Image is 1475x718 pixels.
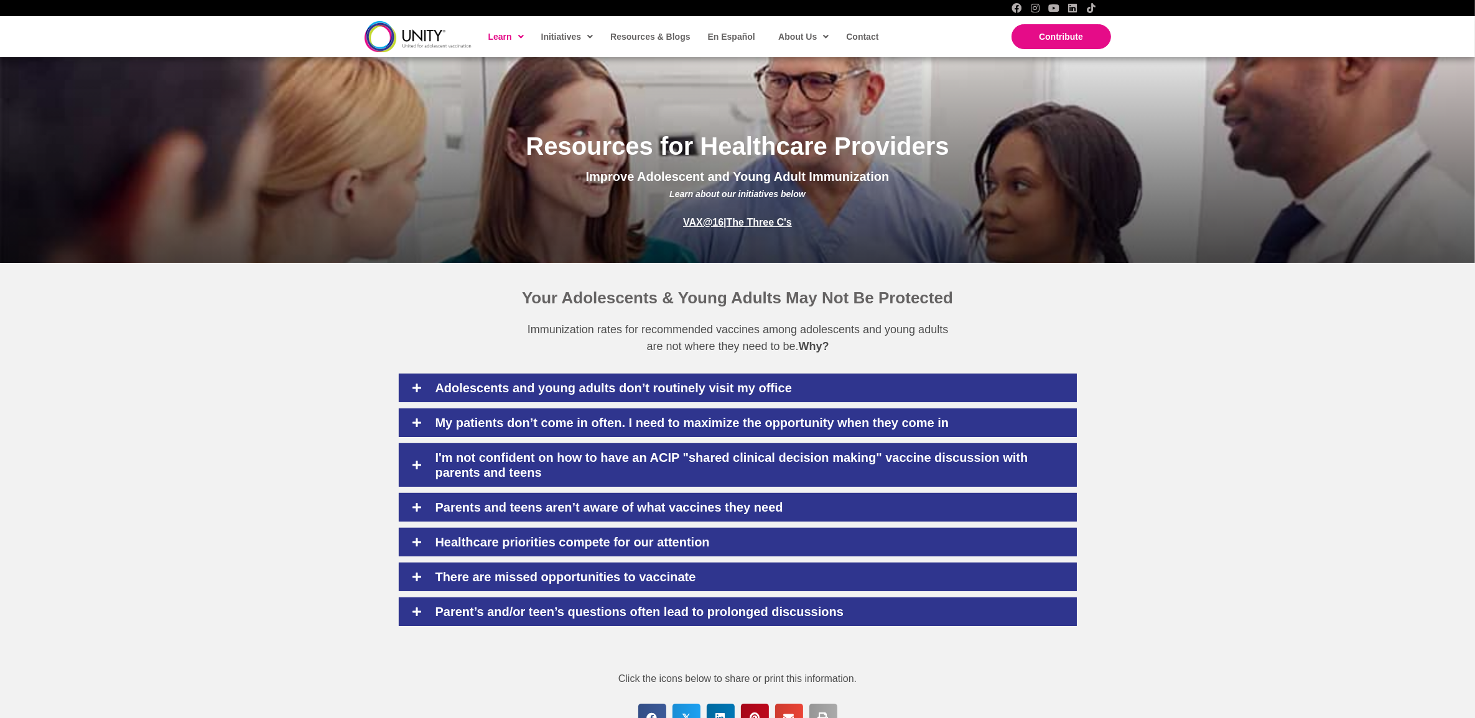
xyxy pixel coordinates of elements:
[423,500,1064,515] h4: Parents and teens aren’t aware of what vaccines they need
[610,32,690,42] span: Resources & Blogs
[1012,3,1022,13] a: Facebook
[423,535,1064,550] h4: Healthcare priorities compete for our attention
[488,27,524,46] span: Learn
[772,22,834,51] a: About Us
[423,450,1064,480] h4: I'm not confident on how to have an ACIP "shared clinical decision making" vaccine discussion wit...
[683,217,724,228] a: VAX@16
[1049,3,1059,13] a: YouTube
[408,670,1068,688] p: Click the icons below to share or print this information.
[423,380,1064,395] h4: Adolescents and young adults don’t routinely visit my office
[526,132,949,160] span: Resources for Healthcare Providers
[365,21,472,52] img: unity-logo-dark
[778,27,829,46] span: About Us
[423,604,1064,619] h4: Parent’s and/or teen’s questions often lead to prolonged discussions
[727,217,792,228] a: The Three C's
[396,213,1080,232] p: |
[702,22,760,51] a: En Español
[1087,3,1097,13] a: TikTok
[423,415,1064,430] h4: My patients don’t come in often. I need to maximize the opportunity when they come in
[708,32,755,42] span: En Español
[1068,3,1078,13] a: LinkedIn
[604,22,695,51] a: Resources & Blogs
[669,189,806,199] span: Learn about our initiatives below
[423,569,1064,584] h4: There are missed opportunities to vaccinate
[1012,24,1111,49] a: Contribute
[524,321,952,355] p: Immunization rates for recommended vaccines among adolescents and young adults are not where they...
[408,168,1068,201] p: Improve Adolescent and Young Adult Immunization
[799,340,829,352] strong: Why?
[840,22,883,51] a: Contact
[846,32,878,42] span: Contact
[522,288,953,307] span: Your Adolescents & Young Adults May Not Be Protected
[1039,32,1083,42] span: Contribute
[1031,3,1041,13] a: Instagram
[541,27,593,46] span: Initiatives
